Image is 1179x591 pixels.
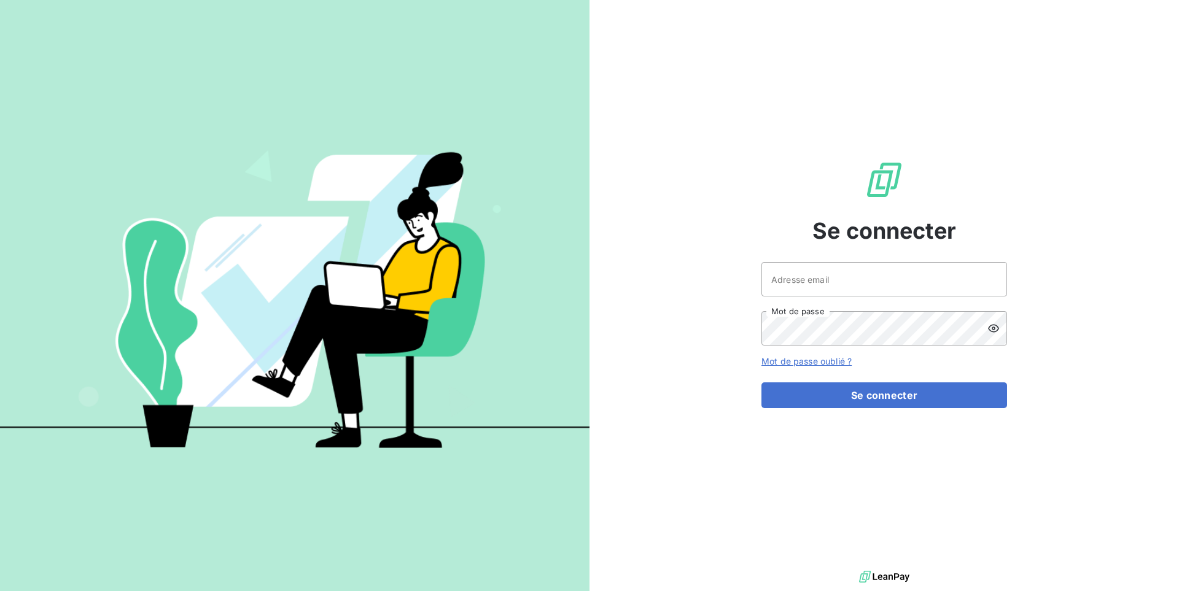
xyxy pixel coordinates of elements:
[865,160,904,199] img: Logo LeanPay
[859,568,909,586] img: logo
[761,382,1007,408] button: Se connecter
[761,356,852,366] a: Mot de passe oublié ?
[812,214,956,247] span: Se connecter
[761,262,1007,296] input: placeholder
